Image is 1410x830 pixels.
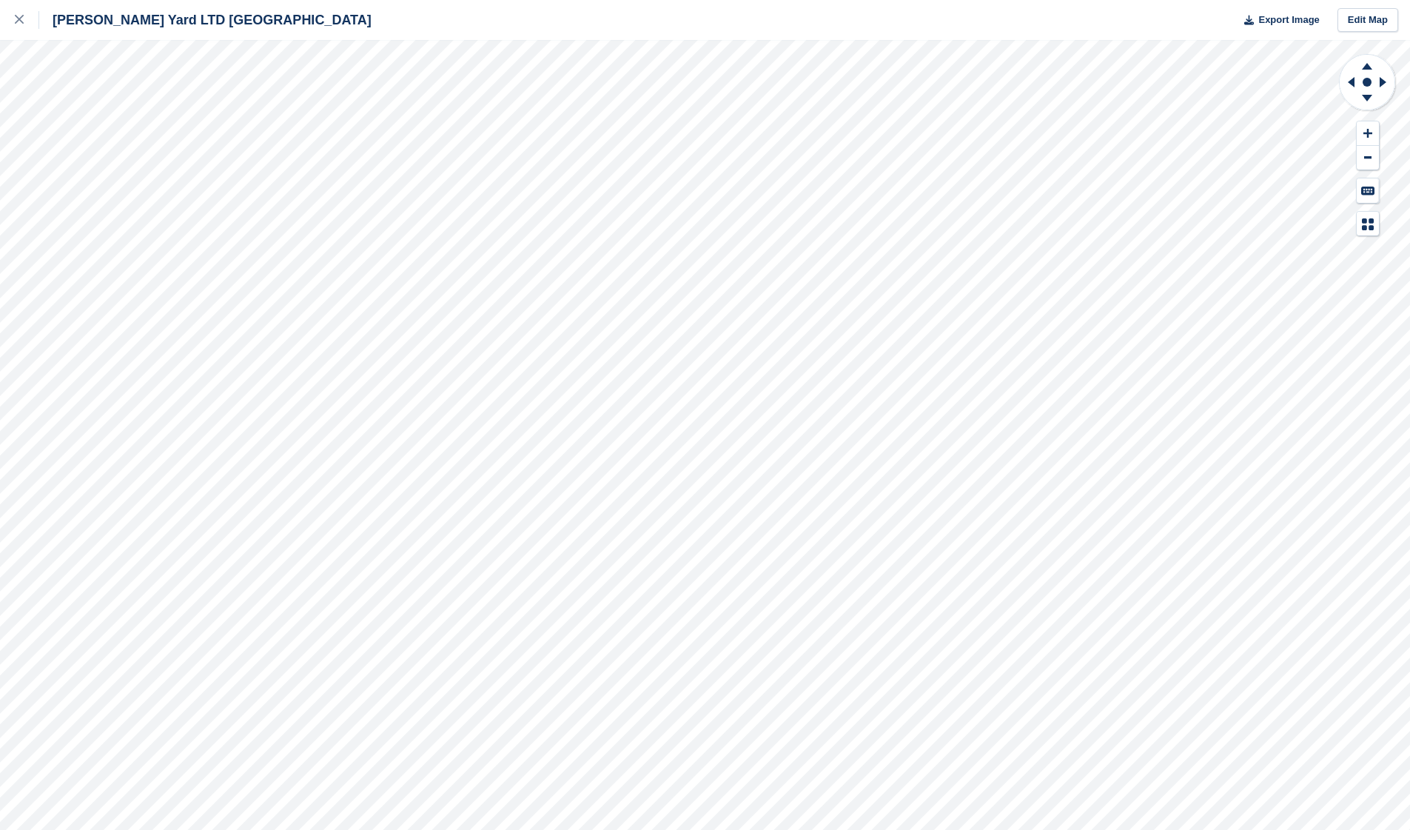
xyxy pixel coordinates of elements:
[1258,13,1319,27] span: Export Image
[1337,8,1398,33] a: Edit Map
[1357,178,1379,203] button: Keyboard Shortcuts
[1357,146,1379,170] button: Zoom Out
[1357,212,1379,236] button: Map Legend
[1235,8,1320,33] button: Export Image
[39,11,372,29] div: [PERSON_NAME] Yard LTD [GEOGRAPHIC_DATA]
[1357,121,1379,146] button: Zoom In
